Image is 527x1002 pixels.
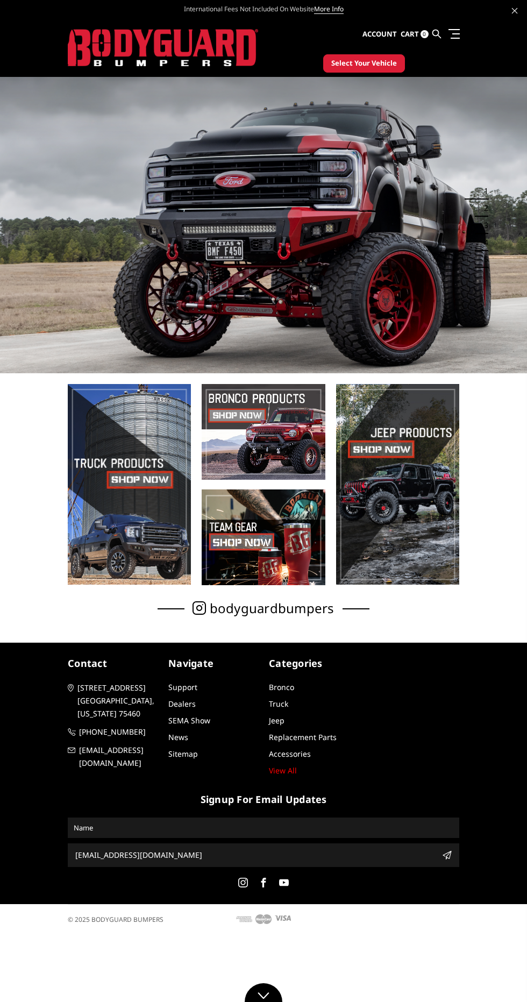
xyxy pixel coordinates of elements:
[69,819,458,836] input: Name
[68,915,163,924] span: © 2025 BODYGUARD BUMPERS
[362,20,397,49] a: Account
[421,30,429,38] span: 0
[210,602,334,614] span: bodyguardbumpers
[168,732,188,742] a: News
[478,200,488,217] button: 2 of 5
[68,792,459,807] h5: signup for email updates
[168,699,196,709] a: Dealers
[168,715,210,726] a: SEMA Show
[269,732,337,742] a: Replacement Parts
[79,744,157,770] span: [EMAIL_ADDRESS][DOMAIN_NAME]
[68,744,158,770] a: [EMAIL_ADDRESS][DOMAIN_NAME]
[314,4,344,14] a: More Info
[478,217,488,234] button: 3 of 5
[79,726,157,738] span: [PHONE_NUMBER]
[68,726,158,738] a: [PHONE_NUMBER]
[68,656,158,671] h5: contact
[68,29,259,67] img: BODYGUARD BUMPERS
[168,682,197,692] a: Support
[331,58,397,69] span: Select Your Vehicle
[269,682,294,692] a: Bronco
[401,20,429,49] a: Cart 0
[478,234,488,251] button: 4 of 5
[77,681,155,720] span: [STREET_ADDRESS] [GEOGRAPHIC_DATA], [US_STATE] 75460
[323,54,405,73] button: Select Your Vehicle
[269,715,284,726] a: Jeep
[269,749,311,759] a: Accessories
[269,699,288,709] a: Truck
[401,29,419,39] span: Cart
[245,983,282,1002] a: Click to Down
[168,749,198,759] a: Sitemap
[478,251,488,268] button: 5 of 5
[269,656,359,671] h5: Categories
[71,847,438,864] input: Email
[362,29,397,39] span: Account
[269,765,297,776] a: View All
[478,182,488,200] button: 1 of 5
[168,656,258,671] h5: Navigate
